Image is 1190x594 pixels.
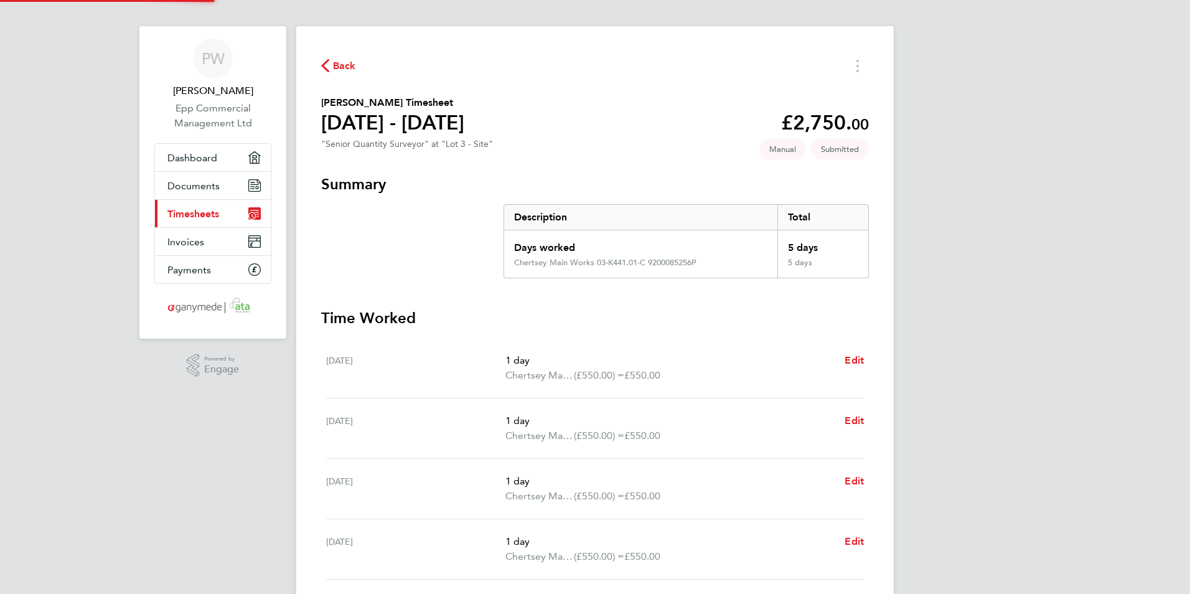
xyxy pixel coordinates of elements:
span: Edit [845,475,864,487]
p: 1 day [505,413,835,428]
a: Dashboard [155,144,271,171]
span: Chertsey Main Works 03-K441.01-C 9200085256P [505,428,574,443]
span: Chertsey Main Works 03-K441.01-C 9200085256P [505,489,574,504]
div: Summary [504,204,869,278]
a: PW[PERSON_NAME] [154,39,271,98]
div: 5 days [777,230,868,258]
span: Edit [845,415,864,427]
span: Dashboard [167,152,217,164]
p: 1 day [505,534,835,549]
span: Payments [167,264,211,276]
h3: Summary [321,174,869,194]
div: [DATE] [326,474,505,504]
a: Documents [155,172,271,199]
div: [DATE] [326,353,505,383]
div: Chertsey Main Works 03-K441.01-C 9200085256P [514,258,696,268]
p: 1 day [505,474,835,489]
span: £550.00 [624,550,660,562]
button: Timesheets Menu [846,56,869,75]
span: £550.00 [624,369,660,381]
a: Invoices [155,228,271,255]
div: Days worked [504,230,777,258]
button: Back [321,58,356,73]
a: Go to home page [154,296,271,316]
span: Timesheets [167,208,219,220]
img: ganymedesolutions-logo-retina.png [164,296,262,316]
span: £550.00 [624,430,660,441]
a: Timesheets [155,200,271,227]
span: Chertsey Main Works 03-K441.01-C 9200085256P [505,549,574,564]
app-decimal: £2,750. [781,111,869,134]
span: Engage [204,364,239,375]
a: Payments [155,256,271,283]
a: Epp Commercial Management Ltd [154,101,271,131]
div: Total [777,205,868,230]
nav: Main navigation [139,26,286,339]
div: Description [504,205,777,230]
a: Edit [845,474,864,489]
a: Edit [845,413,864,428]
span: 00 [851,115,869,133]
a: Powered byEngage [187,354,240,377]
h3: Time Worked [321,308,869,328]
a: Edit [845,534,864,549]
span: £550.00 [624,490,660,502]
span: Chertsey Main Works 03-K441.01-C 9200085256P [505,368,574,383]
span: This timesheet is Submitted. [811,139,869,159]
div: [DATE] [326,534,505,564]
span: Phil Waddington [154,83,271,98]
span: (£550.00) = [574,369,624,381]
span: Invoices [167,236,204,248]
p: 1 day [505,353,835,368]
span: This timesheet was manually created. [759,139,806,159]
div: [DATE] [326,413,505,443]
span: (£550.00) = [574,550,624,562]
a: Edit [845,353,864,368]
span: Back [333,59,356,73]
span: Edit [845,535,864,547]
span: (£550.00) = [574,430,624,441]
span: Documents [167,180,220,192]
span: PW [202,50,225,67]
span: Edit [845,354,864,366]
h2: [PERSON_NAME] Timesheet [321,95,464,110]
span: Powered by [204,354,239,364]
span: (£550.00) = [574,490,624,502]
h1: [DATE] - [DATE] [321,110,464,135]
div: "Senior Quantity Surveyor" at "Lot 3 - Site" [321,139,493,149]
div: 5 days [777,258,868,278]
